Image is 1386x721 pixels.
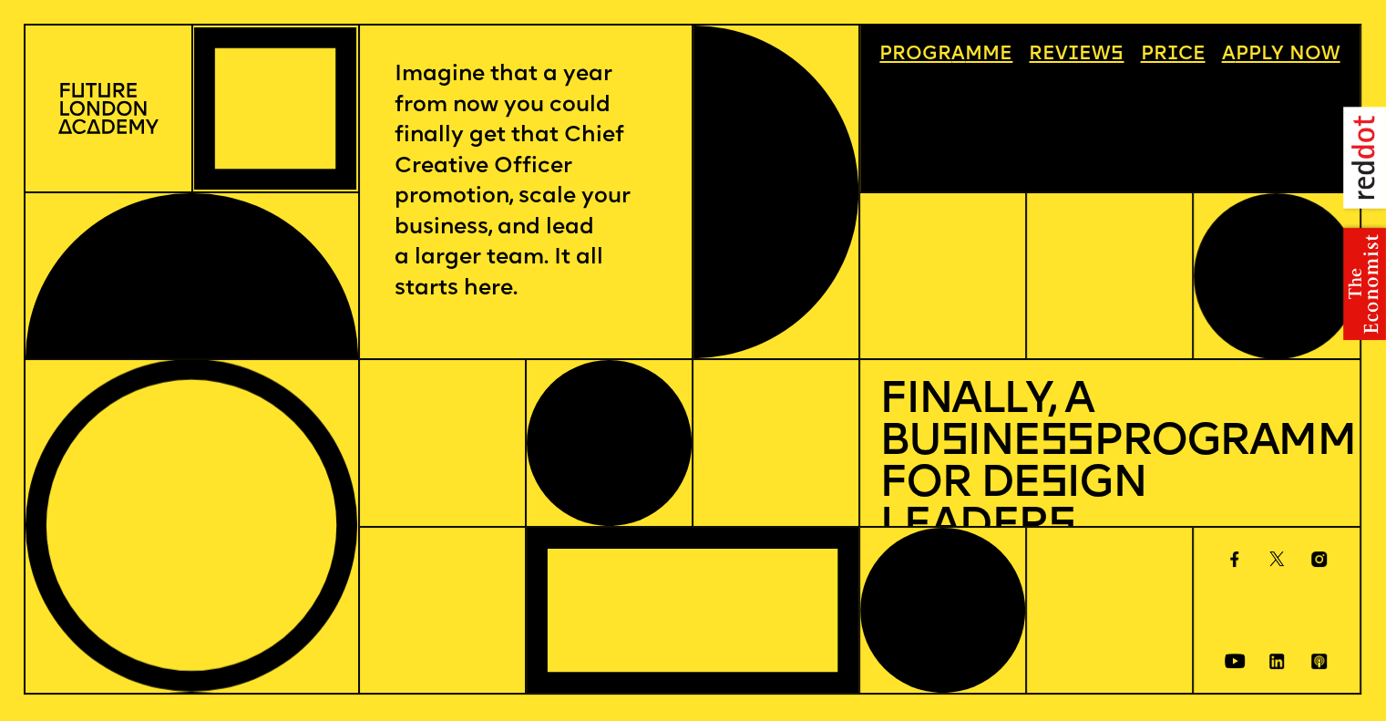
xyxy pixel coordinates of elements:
[870,36,1022,74] a: Programme
[1040,462,1067,507] span: s
[1048,504,1075,549] span: s
[951,45,965,64] span: a
[1131,36,1215,74] a: Price
[1040,420,1093,465] span: ss
[1212,36,1350,74] a: Apply now
[1020,36,1134,74] a: Reviews
[1221,45,1235,64] span: A
[939,420,967,465] span: s
[879,380,1340,549] h1: Finally, a Bu ine Programme for De ign Leader
[395,60,657,304] p: Imagine that a year from now you could finally get that Chief Creative Officer promotion, scale y...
